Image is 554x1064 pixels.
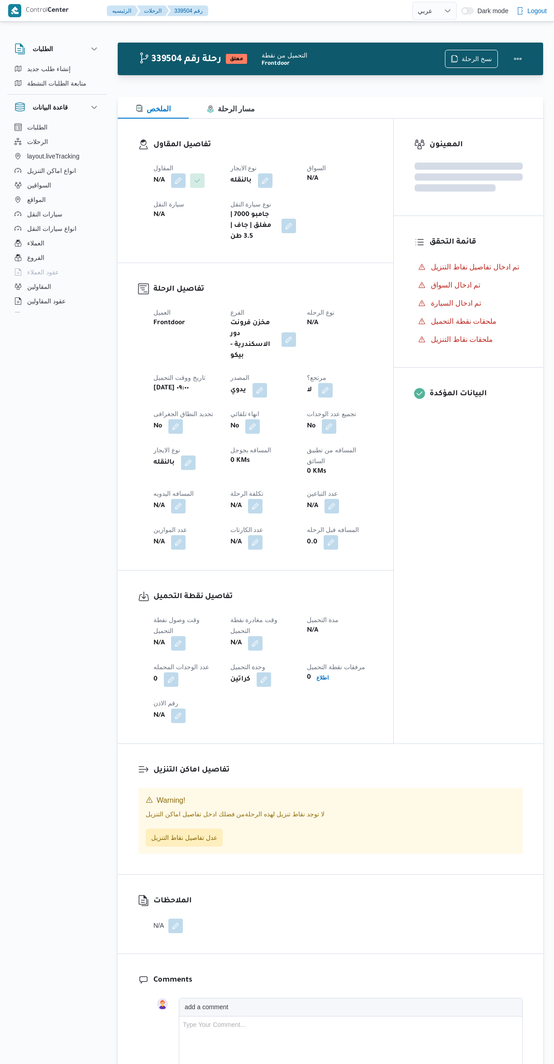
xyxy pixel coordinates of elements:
[153,421,162,432] b: No
[7,120,107,316] div: قاعدة البيانات
[230,201,272,208] span: نوع سيارة النقل
[27,151,79,162] span: layout.liveTracking
[27,209,62,220] span: سيارات النقل
[230,374,249,381] span: المصدر
[27,281,51,292] span: المقاولين
[27,78,86,89] span: متابعة الطلبات النشطة
[153,591,373,603] h3: تفاصيل نقطة التحميل
[513,2,550,20] button: Logout
[33,102,68,113] h3: قاعدة البيانات
[27,194,46,205] span: المواقع
[430,388,523,400] h3: البيانات المؤكدة
[230,446,272,454] span: المسافه بجوجل
[8,4,21,17] img: X8yXhbKr1z7QwAAAABJRU5ErkJggg==
[11,120,103,134] button: الطلبات
[153,446,180,454] span: نوع الايجار
[27,252,44,263] span: الفروع
[7,62,107,94] div: الطلبات
[137,5,169,16] button: الرحلات
[136,105,171,113] span: الملخص
[307,374,326,381] span: مرتجع؟
[153,139,373,151] h3: تفاصيل المقاول
[307,672,311,683] b: 0
[307,164,326,172] span: السواق
[153,674,158,685] b: 0
[230,526,263,533] span: عدد الكارتات
[153,490,194,497] span: المسافه اليدويه
[431,262,519,273] span: تم ادخال تفاصيل نفاط التنزيل
[11,294,103,308] button: عقود المقاولين
[307,421,315,432] b: No
[153,318,185,329] b: Frontdoor
[11,221,103,236] button: انواع سيارات النقل
[27,63,71,74] span: إنشاء طلب جديد
[230,210,276,242] b: جامبو 7000 | مغلق | جاف | 3.5 طن
[11,163,103,178] button: انواع اماكن التنزيل
[153,383,189,394] b: [DATE] ٠٩:٠٠
[415,314,523,329] button: ملحقات نقطة التحميل
[230,175,252,186] b: بالنقله
[153,526,187,533] span: عدد الموازين
[146,829,223,847] button: عدل تفاصيل نقاط التنزيل
[230,490,264,497] span: تكلفة الرحلة
[11,236,103,250] button: العملاء
[527,5,547,16] span: Logout
[153,309,171,316] span: العميل
[262,51,445,60] div: التحميل من نقطة
[307,537,317,548] b: 0.0
[151,832,217,843] span: عدل تفاصيل نقاط التنزيل
[153,164,173,172] span: المقاول
[27,122,48,133] span: الطلبات
[431,317,497,325] span: ملحقات نقطة التحميل
[27,180,51,191] span: السواقين
[230,421,239,432] b: No
[185,1002,230,1012] div: add a comment
[14,102,100,113] button: قاعدة البيانات
[153,457,175,468] b: بالنقله
[307,663,365,671] span: مرفقات نقطة التحميل
[27,267,59,278] span: عقود العملاء
[230,318,276,361] b: مخزن فرونت دور الاسكندرية - بيكو
[153,616,200,634] span: وقت وصول نفطة التحميل
[153,501,165,512] b: N/A
[307,309,334,316] span: نوع الرحله
[431,335,493,343] span: ملحقات نقاط التنزيل
[415,260,523,274] button: تم ادخال تفاصيل نفاط التنزيل
[153,764,523,776] h3: تفاصيل اماكن التنزيل
[11,149,103,163] button: layout.liveTracking
[415,332,523,347] button: ملحقات نقاط التنزيل
[230,410,260,417] span: انهاء تلقائي
[153,410,213,417] span: تحديد النطاق الجغرافى
[33,43,53,54] h3: الطلبات
[11,279,103,294] button: المقاولين
[153,663,209,671] span: عدد الوحدات المحمله
[313,672,332,683] button: اطلاع
[307,385,312,396] b: لا
[11,76,103,91] button: متابعة الطلبات النشطة
[11,62,103,76] button: إنشاء طلب جديد
[27,136,48,147] span: الرحلات
[153,283,373,296] h3: تفاصيل الرحلة
[415,278,523,292] button: تم ادخال السواق
[230,164,257,172] span: نوع الايجار
[430,236,523,249] h3: قائمة التحقق
[153,210,165,220] b: N/A
[11,134,103,149] button: الرحلات
[431,281,480,289] span: تم ادخال السواق
[445,50,498,68] button: نسخ الرحلة
[153,710,165,721] b: N/A
[431,298,481,309] span: تم ادخال السيارة
[146,810,325,818] span: لا توجد نقاط تنزيل لهذه الرحلة من فضلك ادخل تفاصيل اماكن التنزيل
[307,466,326,477] b: 0 KMs
[230,57,243,62] b: معلق
[230,674,250,685] b: كراتين
[307,410,356,417] span: تجميع عدد الوحدات
[307,625,318,636] b: N/A
[230,616,278,634] span: وقت مغادرة نقطة التحميل
[27,165,76,176] span: انواع اماكن التنزيل
[27,238,44,249] span: العملاء
[153,638,165,649] b: N/A
[153,974,523,987] h3: Comments
[415,296,523,311] button: تم ادخال السيارة
[153,537,165,548] b: N/A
